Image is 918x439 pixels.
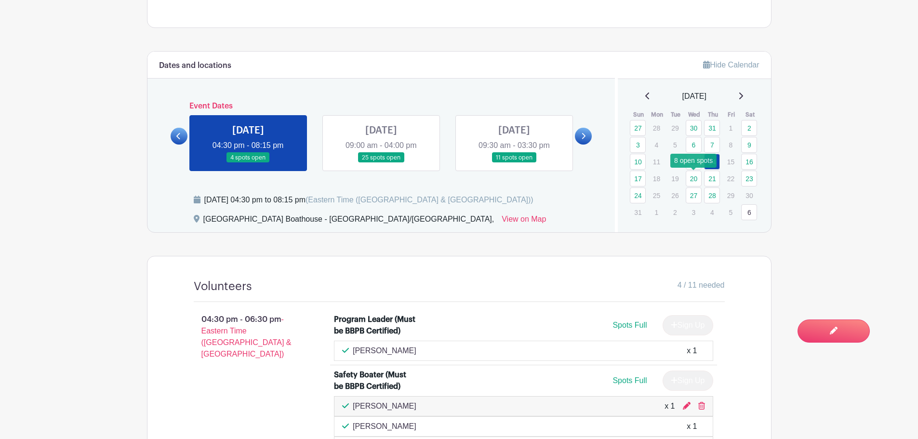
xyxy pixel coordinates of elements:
[741,110,759,120] th: Sat
[722,110,741,120] th: Fri
[178,310,319,364] p: 04:30 pm - 06:30 pm
[687,421,697,432] div: x 1
[723,137,739,152] p: 8
[667,188,683,203] p: 26
[741,171,757,186] a: 23
[630,171,646,186] a: 17
[685,110,704,120] th: Wed
[704,171,720,186] a: 21
[612,376,647,385] span: Spots Full
[667,154,683,169] p: 12
[194,279,252,293] h4: Volunteers
[682,91,706,102] span: [DATE]
[723,154,739,169] p: 15
[686,137,702,153] a: 6
[353,421,416,432] p: [PERSON_NAME]
[630,137,646,153] a: 3
[687,345,697,357] div: x 1
[670,154,717,168] div: 8 open spots
[665,400,675,412] div: x 1
[741,204,757,220] a: 6
[187,102,575,111] h6: Event Dates
[741,120,757,136] a: 2
[704,110,722,120] th: Thu
[741,154,757,170] a: 16
[630,187,646,203] a: 24
[666,110,685,120] th: Tue
[723,120,739,135] p: 1
[159,61,231,70] h6: Dates and locations
[630,120,646,136] a: 27
[686,120,702,136] a: 30
[629,110,648,120] th: Sun
[723,205,739,220] p: 5
[741,137,757,153] a: 9
[630,154,646,170] a: 10
[353,400,416,412] p: [PERSON_NAME]
[686,187,702,203] a: 27
[649,120,665,135] p: 28
[334,314,417,337] div: Program Leader (Must be BBPB Certified)
[704,205,720,220] p: 4
[667,120,683,135] p: 29
[612,321,647,329] span: Spots Full
[704,120,720,136] a: 31
[723,171,739,186] p: 22
[649,137,665,152] p: 4
[667,137,683,152] p: 5
[502,213,546,229] a: View on Map
[203,213,494,229] div: [GEOGRAPHIC_DATA] Boathouse - [GEOGRAPHIC_DATA]/[GEOGRAPHIC_DATA],
[667,205,683,220] p: 2
[649,154,665,169] p: 11
[704,187,720,203] a: 28
[649,205,665,220] p: 1
[704,137,720,153] a: 7
[630,205,646,220] p: 31
[201,315,292,358] span: - Eastern Time ([GEOGRAPHIC_DATA] & [GEOGRAPHIC_DATA])
[353,345,416,357] p: [PERSON_NAME]
[741,188,757,203] p: 30
[678,279,725,291] span: 4 / 11 needed
[686,205,702,220] p: 3
[703,61,759,69] a: Hide Calendar
[306,196,533,204] span: (Eastern Time ([GEOGRAPHIC_DATA] & [GEOGRAPHIC_DATA]))
[649,171,665,186] p: 18
[686,171,702,186] a: 20
[204,194,533,206] div: [DATE] 04:30 pm to 08:15 pm
[649,188,665,203] p: 25
[723,188,739,203] p: 29
[667,171,683,186] p: 19
[334,369,417,392] div: Safety Boater (Must be BBPB Certified)
[648,110,667,120] th: Mon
